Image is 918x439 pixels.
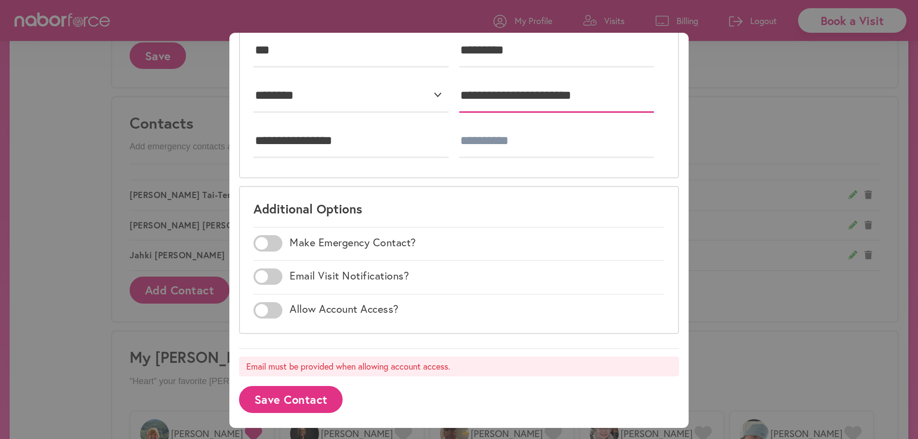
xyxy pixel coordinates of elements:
label: Make Emergency Contact? [290,236,416,249]
label: Email Visit Notifications? [290,269,409,282]
p: Email must be provided when allowing account access. [239,357,679,377]
label: Allow Account Access? [290,303,399,315]
p: Additional Options [253,200,362,217]
button: Save Contact [239,386,343,412]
